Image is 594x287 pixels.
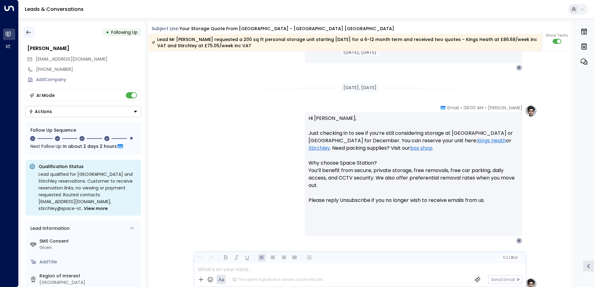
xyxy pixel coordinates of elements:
a: box shop [410,144,432,152]
span: Subject Line: [152,25,179,32]
span: • [460,105,462,111]
div: Lead qualified for [GEOGRAPHIC_DATA] and Stirchley reservations. Customer to receive reservation ... [39,171,137,212]
span: [PERSON_NAME] [488,105,522,111]
span: View more [84,205,108,212]
label: Region of Interest [39,273,139,279]
div: [DATE], [DATE] [340,48,380,56]
div: Lead Information [28,225,70,232]
button: Undo [196,254,204,262]
div: [DATE], [DATE] [341,83,379,92]
span: Following Up [111,29,138,35]
span: Cc Bcc [503,255,518,260]
button: Redo [207,254,215,262]
span: Email [447,105,459,111]
span: [EMAIL_ADDRESS][DOMAIN_NAME] [36,56,107,62]
div: A [516,65,522,71]
div: Your storage quote from [GEOGRAPHIC_DATA] - [GEOGRAPHIC_DATA] [GEOGRAPHIC_DATA] [180,25,394,32]
div: AddTitle [39,259,139,265]
div: AI Mode [36,92,55,98]
p: Qualification Status [39,163,137,170]
div: [PHONE_NUMBER] [36,66,141,73]
img: profile-logo.png [525,105,537,117]
div: [PERSON_NAME] [27,45,141,52]
a: Kings Heath [477,137,506,144]
div: Next Follow Up: [30,143,136,150]
button: Cc|Bcc [500,255,520,261]
span: ajenksyt@gmail.com [36,56,107,62]
div: [GEOGRAPHIC_DATA] [39,279,139,286]
div: Given [39,244,139,251]
div: The agent signature is added automatically [232,277,323,282]
a: Leads & Conversations [25,6,84,13]
span: 08:00 AM [464,105,483,111]
div: Lead Mr [PERSON_NAME] requested a 200 sq ft personal storage unit starting [DATE] for a 6-12 mont... [152,36,538,49]
span: • [485,105,487,111]
span: Show Texts [546,33,568,38]
div: • [106,27,109,38]
span: | [509,255,510,260]
a: Stirchley [308,144,330,152]
div: Button group with a nested menu [25,106,141,117]
div: AddCompany [36,76,141,83]
div: Follow Up Sequence [30,127,136,134]
div: A [516,238,522,244]
span: In about 2 days 2 hours [63,143,117,150]
button: Actions [25,106,141,117]
div: Actions [29,109,52,114]
p: Hi [PERSON_NAME], Just checking in to see if you’re still considering storage at [GEOGRAPHIC_DATA... [308,115,519,212]
label: SMS Consent [39,238,139,244]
